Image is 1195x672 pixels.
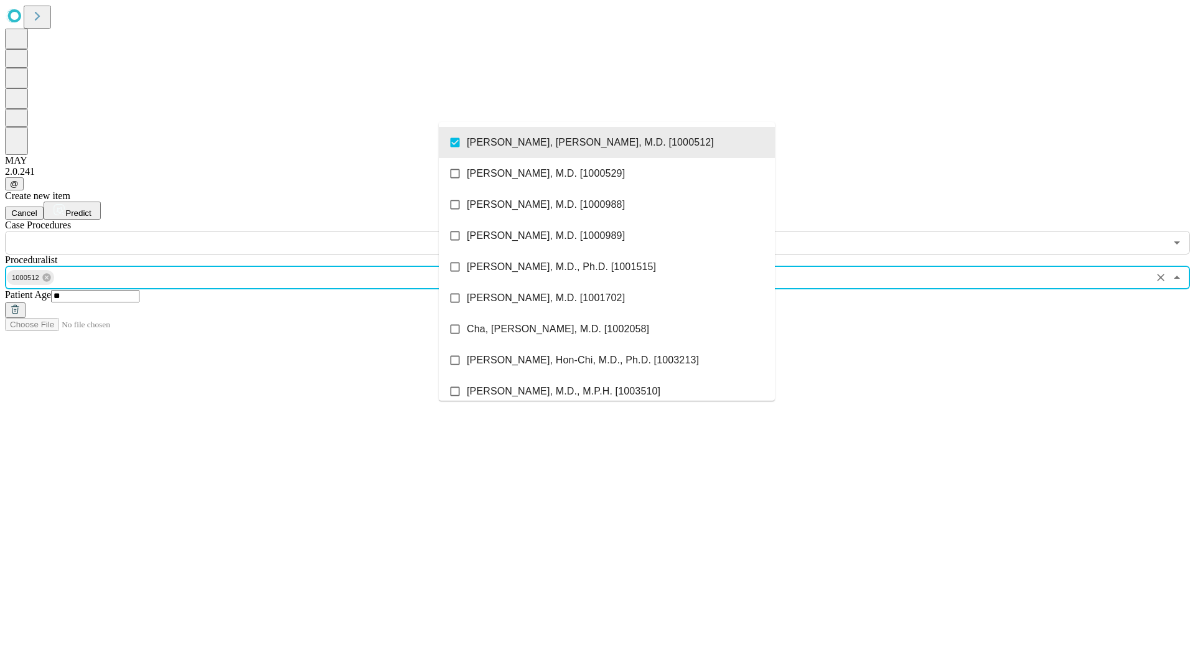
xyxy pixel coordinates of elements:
[467,322,649,337] span: Cha, [PERSON_NAME], M.D. [1002058]
[467,228,625,243] span: [PERSON_NAME], M.D. [1000989]
[11,208,37,218] span: Cancel
[1152,269,1169,286] button: Clear
[5,190,70,201] span: Create new item
[467,353,699,368] span: [PERSON_NAME], Hon-Chi, M.D., Ph.D. [1003213]
[467,259,656,274] span: [PERSON_NAME], M.D., Ph.D. [1001515]
[467,384,660,399] span: [PERSON_NAME], M.D., M.P.H. [1003510]
[7,270,54,285] div: 1000512
[7,271,44,285] span: 1000512
[5,289,51,300] span: Patient Age
[5,254,57,265] span: Proceduralist
[10,179,19,189] span: @
[44,202,101,220] button: Predict
[5,166,1190,177] div: 2.0.241
[1168,269,1186,286] button: Close
[1168,234,1186,251] button: Open
[65,208,91,218] span: Predict
[5,207,44,220] button: Cancel
[467,135,714,150] span: [PERSON_NAME], [PERSON_NAME], M.D. [1000512]
[5,155,1190,166] div: MAY
[467,291,625,306] span: [PERSON_NAME], M.D. [1001702]
[467,166,625,181] span: [PERSON_NAME], M.D. [1000529]
[5,220,71,230] span: Scheduled Procedure
[467,197,625,212] span: [PERSON_NAME], M.D. [1000988]
[5,177,24,190] button: @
